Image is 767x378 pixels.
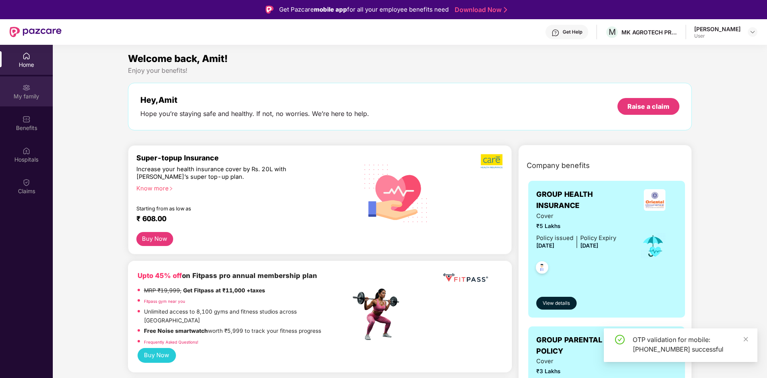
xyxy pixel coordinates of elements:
[536,222,616,231] span: ₹5 Lakhs
[633,335,748,354] div: OTP validation for mobile: [PHONE_NUMBER] successful
[266,6,274,14] img: Logo
[144,299,185,304] a: Fitpass gym near you
[136,185,346,190] div: Know more
[140,110,369,118] div: Hope you’re staying safe and healthy. If not, no worries. We’re here to help.
[128,53,228,64] span: Welcome back, Amit!
[169,186,173,191] span: right
[749,29,756,35] img: svg+xml;base64,PHN2ZyBpZD0iRHJvcGRvd24tMzJ4MzIiIHhtbG5zPSJodHRwOi8vd3d3LnczLm9yZy8yMDAwL3N2ZyIgd2...
[551,29,559,37] img: svg+xml;base64,PHN2ZyBpZD0iSGVscC0zMngzMiIgeG1sbnM9Imh0dHA6Ly93d3cudzMub3JnLzIwMDAvc3ZnIiB3aWR0aD...
[350,286,406,342] img: fpp.png
[138,272,317,280] b: on Fitpass pro annual membership plan
[279,5,449,14] div: Get Pazcare for all your employee benefits need
[532,259,552,278] img: svg+xml;base64,PHN2ZyB4bWxucz0iaHR0cDovL3d3dy53My5vcmcvMjAwMC9zdmciIHdpZHRoPSI0OC45NDMiIGhlaWdodD...
[441,270,489,285] img: fppp.png
[358,154,434,232] img: svg+xml;base64,PHN2ZyB4bWxucz0iaHR0cDovL3d3dy53My5vcmcvMjAwMC9zdmciIHhtbG5zOnhsaW5rPSJodHRwOi8vd3...
[694,25,741,33] div: [PERSON_NAME]
[543,300,570,307] span: View details
[138,348,176,363] button: Buy Now
[22,52,30,60] img: svg+xml;base64,PHN2ZyBpZD0iSG9tZSIgeG1sbnM9Imh0dHA6Ly93d3cudzMub3JnLzIwMDAvc3ZnIiB3aWR0aD0iMjAiIG...
[615,335,625,344] span: check-circle
[22,147,30,155] img: svg+xml;base64,PHN2ZyBpZD0iSG9zcGl0YWxzIiB4bWxucz0iaHR0cDovL3d3dy53My5vcmcvMjAwMC9zdmciIHdpZHRoPS...
[481,154,503,169] img: b5dec4f62d2307b9de63beb79f102df3.png
[536,189,632,212] span: GROUP HEALTH INSURANCE
[144,328,208,334] strong: Free Noise smartwatch
[455,6,505,14] a: Download Now
[136,206,317,211] div: Starting from as low as
[504,6,507,14] img: Stroke
[536,367,616,376] span: ₹3 Lakhs
[580,234,616,243] div: Policy Expiry
[144,287,182,294] del: MRP ₹19,999,
[136,232,173,246] button: Buy Now
[621,28,677,36] div: MK AGROTECH PRIVATE LIMITED
[694,33,741,39] div: User
[536,357,616,366] span: Cover
[138,272,182,280] b: Upto 45% off
[144,327,321,336] p: worth ₹5,999 to track your fitness progress
[527,160,590,171] span: Company benefits
[144,340,198,344] a: Frequently Asked Questions!
[743,336,749,342] span: close
[22,84,30,92] img: svg+xml;base64,PHN2ZyB3aWR0aD0iMjAiIGhlaWdodD0iMjAiIHZpZXdCb3g9IjAgMCAyMCAyMCIgZmlsbD0ibm9uZSIgeG...
[128,66,692,75] div: Enjoy your benefits!
[183,287,265,294] strong: Get Fitpass at ₹11,000 +taxes
[536,212,616,221] span: Cover
[536,242,554,249] span: [DATE]
[10,27,62,37] img: New Pazcare Logo
[563,29,582,35] div: Get Help
[640,233,666,259] img: icon
[609,27,616,37] span: M
[536,234,573,243] div: Policy issued
[140,95,369,105] div: Hey, Amit
[536,297,577,310] button: View details
[136,154,351,162] div: Super-topup Insurance
[314,6,347,13] strong: mobile app
[627,102,669,111] div: Raise a claim
[22,115,30,123] img: svg+xml;base64,PHN2ZyBpZD0iQmVuZWZpdHMiIHhtbG5zPSJodHRwOi8vd3d3LnczLm9yZy8yMDAwL3N2ZyIgd2lkdGg9Ij...
[580,242,598,249] span: [DATE]
[536,334,630,357] span: GROUP PARENTAL POLICY
[144,308,350,325] p: Unlimited access to 8,100 gyms and fitness studios across [GEOGRAPHIC_DATA]
[136,166,316,181] div: Increase your health insurance cover by Rs. 20L with [PERSON_NAME]’s super top-up plan.
[644,189,665,211] img: insurerLogo
[136,214,343,224] div: ₹ 608.00
[22,178,30,186] img: svg+xml;base64,PHN2ZyBpZD0iQ2xhaW0iIHhtbG5zPSJodHRwOi8vd3d3LnczLm9yZy8yMDAwL3N2ZyIgd2lkdGg9IjIwIi...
